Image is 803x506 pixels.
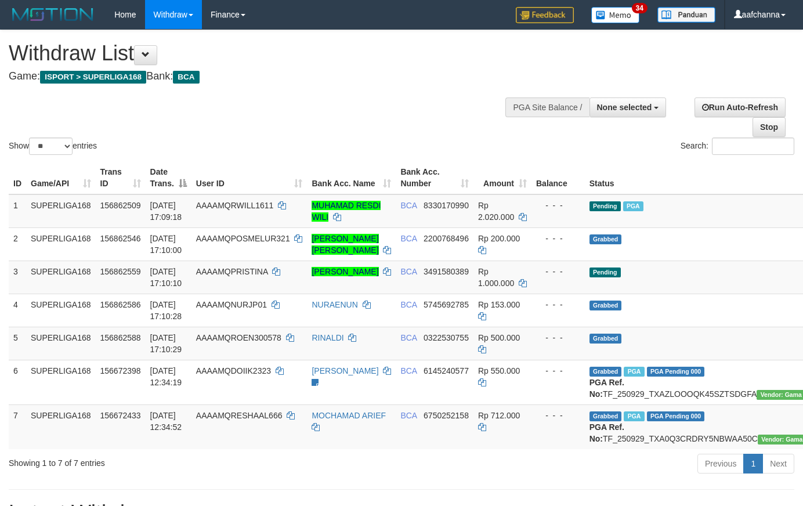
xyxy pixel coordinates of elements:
[9,327,26,360] td: 5
[597,103,652,112] span: None selected
[424,267,469,276] span: Copy 3491580389 to clipboard
[536,200,580,211] div: - - -
[516,7,574,23] img: Feedback.jpg
[9,404,26,449] td: 7
[589,268,621,277] span: Pending
[26,404,96,449] td: SUPERLIGA168
[96,161,146,194] th: Trans ID: activate to sort column ascending
[9,161,26,194] th: ID
[9,453,326,469] div: Showing 1 to 7 of 7 entries
[146,161,191,194] th: Date Trans.: activate to sort column descending
[681,138,794,155] label: Search:
[26,327,96,360] td: SUPERLIGA168
[100,267,141,276] span: 156862559
[9,360,26,404] td: 6
[26,194,96,228] td: SUPERLIGA168
[150,234,182,255] span: [DATE] 17:10:00
[424,201,469,210] span: Copy 8330170990 to clipboard
[9,227,26,261] td: 2
[589,334,622,344] span: Grabbed
[624,411,644,421] span: Marked by aafsoycanthlai
[150,300,182,321] span: [DATE] 17:10:28
[9,138,97,155] label: Show entries
[312,234,378,255] a: [PERSON_NAME] [PERSON_NAME]
[26,161,96,194] th: Game/API: activate to sort column ascending
[400,333,417,342] span: BCA
[29,138,73,155] select: Showentries
[478,300,520,309] span: Rp 153.000
[589,234,622,244] span: Grabbed
[100,201,141,210] span: 156862509
[40,71,146,84] span: ISPORT > SUPERLIGA168
[400,411,417,420] span: BCA
[478,234,520,243] span: Rp 200.000
[9,194,26,228] td: 1
[312,300,357,309] a: NURAENUN
[26,227,96,261] td: SUPERLIGA168
[536,332,580,344] div: - - -
[647,411,705,421] span: PGA Pending
[400,366,417,375] span: BCA
[400,201,417,210] span: BCA
[26,360,96,404] td: SUPERLIGA168
[196,201,274,210] span: AAAAMQRWILL1611
[712,138,794,155] input: Search:
[743,454,763,474] a: 1
[100,234,141,243] span: 156862546
[100,411,141,420] span: 156672433
[478,411,520,420] span: Rp 712.000
[26,261,96,294] td: SUPERLIGA168
[150,333,182,354] span: [DATE] 17:10:29
[589,422,624,443] b: PGA Ref. No:
[536,266,580,277] div: - - -
[9,261,26,294] td: 3
[191,161,308,194] th: User ID: activate to sort column ascending
[424,411,469,420] span: Copy 6750252158 to clipboard
[478,267,514,288] span: Rp 1.000.000
[196,300,267,309] span: AAAAMQNURJP01
[312,411,386,420] a: MOCHAMAD ARIEF
[100,366,141,375] span: 156672398
[591,7,640,23] img: Button%20Memo.svg
[624,367,644,377] span: Marked by aafsoycanthlai
[400,234,417,243] span: BCA
[9,71,524,82] h4: Game: Bank:
[9,42,524,65] h1: Withdraw List
[589,301,622,310] span: Grabbed
[100,300,141,309] span: 156862586
[173,71,199,84] span: BCA
[307,161,396,194] th: Bank Acc. Name: activate to sort column ascending
[657,7,715,23] img: panduan.png
[424,300,469,309] span: Copy 5745692785 to clipboard
[589,411,622,421] span: Grabbed
[478,366,520,375] span: Rp 550.000
[424,234,469,243] span: Copy 2200768496 to clipboard
[150,267,182,288] span: [DATE] 17:10:10
[396,161,473,194] th: Bank Acc. Number: activate to sort column ascending
[536,233,580,244] div: - - -
[589,367,622,377] span: Grabbed
[312,201,381,222] a: MUHAMAD RESDI WILI
[312,366,378,375] a: [PERSON_NAME]
[536,365,580,377] div: - - -
[100,333,141,342] span: 156862588
[424,366,469,375] span: Copy 6145240577 to clipboard
[196,333,281,342] span: AAAAMQROEN300578
[695,97,786,117] a: Run Auto-Refresh
[473,161,531,194] th: Amount: activate to sort column ascending
[9,6,97,23] img: MOTION_logo.png
[632,3,648,13] span: 34
[697,454,744,474] a: Previous
[589,97,667,117] button: None selected
[478,333,520,342] span: Rp 500.000
[589,201,621,211] span: Pending
[312,267,378,276] a: [PERSON_NAME]
[26,294,96,327] td: SUPERLIGA168
[505,97,589,117] div: PGA Site Balance /
[753,117,786,137] a: Stop
[196,366,271,375] span: AAAAMQDOIIK2323
[150,411,182,432] span: [DATE] 12:34:52
[196,234,290,243] span: AAAAMQPOSMELUR321
[196,411,283,420] span: AAAAMQRESHAAL666
[312,333,343,342] a: RINALDI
